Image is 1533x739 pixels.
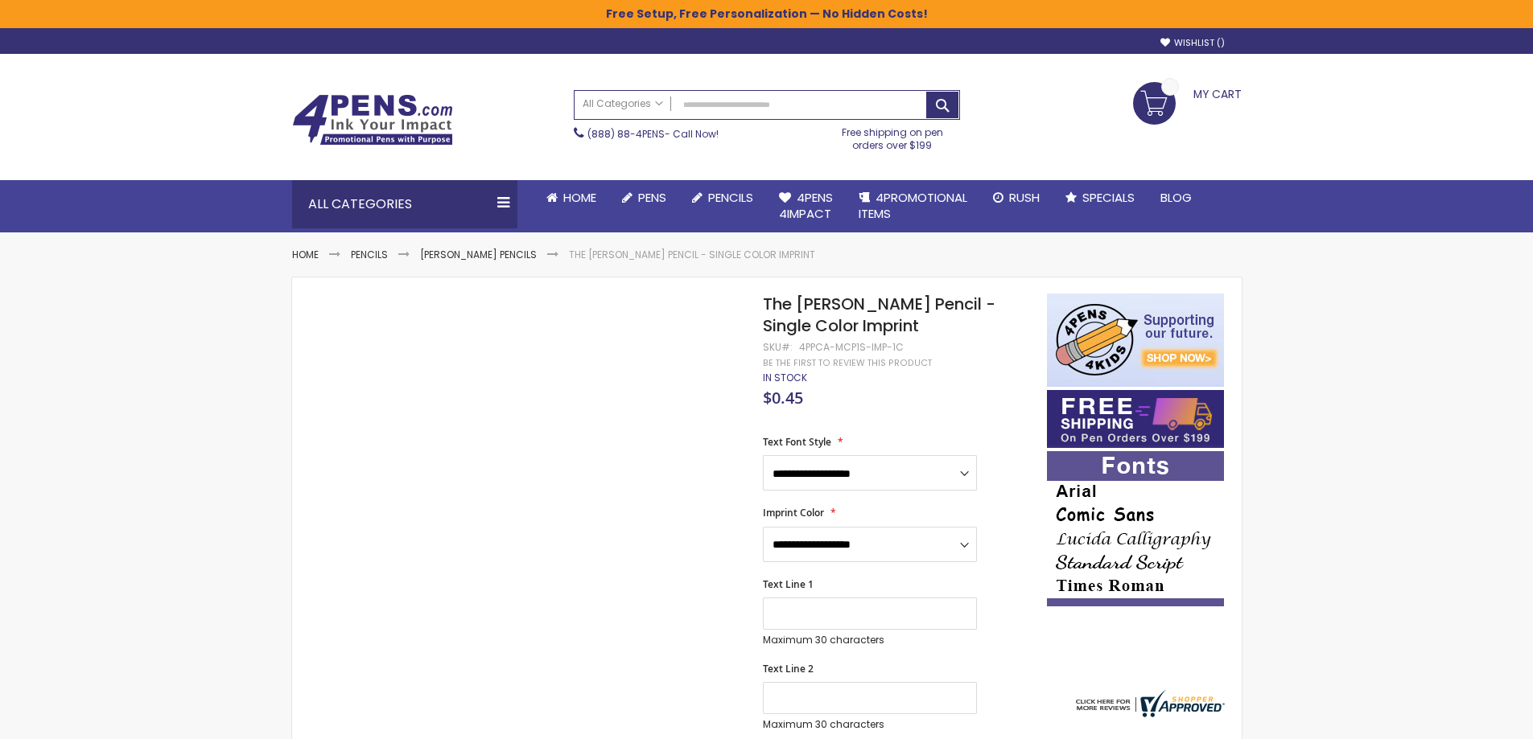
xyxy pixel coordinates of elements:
[609,180,679,216] a: Pens
[825,120,960,152] div: Free shipping on pen orders over $199
[1009,189,1040,206] span: Rush
[679,180,766,216] a: Pencils
[763,340,793,354] strong: SKU
[1047,390,1224,448] img: Free shipping on orders over $199
[708,189,753,206] span: Pencils
[763,387,803,409] span: $0.45
[1160,189,1192,206] span: Blog
[799,341,904,354] div: 4PPCA-MCP1S-IMP-1C
[763,634,977,647] p: Maximum 30 characters
[763,718,977,731] p: Maximum 30 characters
[846,180,980,232] a: 4PROMOTIONALITEMS
[763,357,932,369] a: Be the first to review this product
[763,435,831,449] span: Text Font Style
[587,127,665,141] a: (888) 88-4PENS
[859,189,967,222] span: 4PROMOTIONAL ITEMS
[638,189,666,206] span: Pens
[1148,180,1205,216] a: Blog
[420,248,537,261] a: [PERSON_NAME] Pencils
[292,94,453,146] img: 4Pens Custom Pens and Promotional Products
[583,97,663,110] span: All Categories
[1053,180,1148,216] a: Specials
[763,372,807,384] div: Availability
[1082,189,1135,206] span: Specials
[575,91,671,117] a: All Categories
[292,248,319,261] a: Home
[1047,294,1224,387] img: 4pens 4 kids
[763,293,995,337] span: The [PERSON_NAME] Pencil - Single Color Imprint
[351,248,388,261] a: Pencils
[1072,690,1225,717] img: 4pens.com widget logo
[763,371,807,384] span: In stock
[534,180,609,216] a: Home
[763,662,814,675] span: Text Line 2
[766,180,846,232] a: 4Pens4impact
[569,248,815,261] li: The [PERSON_NAME] Pencil - Single Color Imprint
[980,180,1053,216] a: Rush
[587,127,719,141] span: - Call Now!
[1072,707,1225,721] a: 4pens.com certificate URL
[779,189,833,222] span: 4Pens 4impact
[1047,451,1224,606] img: font-personalization-examples
[763,506,824,519] span: Imprint Color
[563,189,596,206] span: Home
[1160,37,1225,49] a: Wishlist
[763,577,814,591] span: Text Line 1
[292,180,517,228] div: All Categories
